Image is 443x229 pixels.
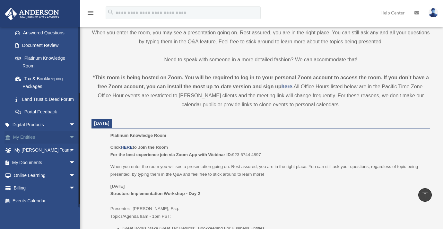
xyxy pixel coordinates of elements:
p: Presenter: [PERSON_NAME], Esq. Topics/Agenda 9am - 1pm PST: [110,182,426,220]
strong: *This room is being hosted on Zoom. You will be required to log in to your personal Zoom account ... [93,75,429,89]
span: arrow_drop_down [69,156,82,170]
span: [DATE] [94,121,109,126]
i: menu [87,9,94,17]
a: menu [87,11,94,17]
span: arrow_drop_down [69,182,82,195]
span: arrow_drop_down [69,169,82,182]
strong: . [292,84,293,89]
a: Portal Feedback [9,106,85,119]
p: When you enter the room, you may see a presentation going on. Rest assured, you are in the right ... [91,28,430,46]
i: search [107,9,114,16]
p: Need to speak with someone in a more detailed fashion? We can accommodate that! [91,55,430,64]
b: Click to Join the Room [110,145,168,150]
span: Platinum Knowledge Room [110,133,166,138]
a: Events Calendar [4,194,85,207]
b: For the best experience join via Zoom App with Webinar ID: [110,152,232,157]
a: Online Learningarrow_drop_down [4,169,85,182]
a: My [PERSON_NAME] Teamarrow_drop_down [4,144,85,156]
a: My Documentsarrow_drop_down [4,156,85,169]
a: vertical_align_top [418,188,432,202]
a: Answered Questions [9,26,85,39]
a: HERE [121,145,133,150]
p: When you enter the room you will see a presentation going on. Rest assured, you are in the right ... [110,163,426,178]
a: Land Trust & Deed Forum [9,93,85,106]
a: Platinum Knowledge Room [9,52,82,72]
img: User Pic [429,8,438,17]
a: Billingarrow_drop_down [4,182,85,195]
span: arrow_drop_down [69,118,82,131]
a: here [282,84,292,89]
img: Anderson Advisors Platinum Portal [3,8,61,20]
b: Structure Implementation Workshop - Day 2 [110,191,200,196]
u: [DATE] [110,184,125,189]
a: Digital Productsarrow_drop_down [4,118,85,131]
a: Document Review [9,39,85,52]
i: vertical_align_top [421,191,429,198]
a: Tax & Bookkeeping Packages [9,72,85,93]
span: arrow_drop_down [69,131,82,144]
p: 923 6744 4897 [110,144,426,159]
a: My Entitiesarrow_drop_down [4,131,85,144]
span: arrow_drop_down [69,144,82,157]
div: All Office Hours listed below are in the Pacific Time Zone. Office Hour events are restricted to ... [91,73,430,109]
